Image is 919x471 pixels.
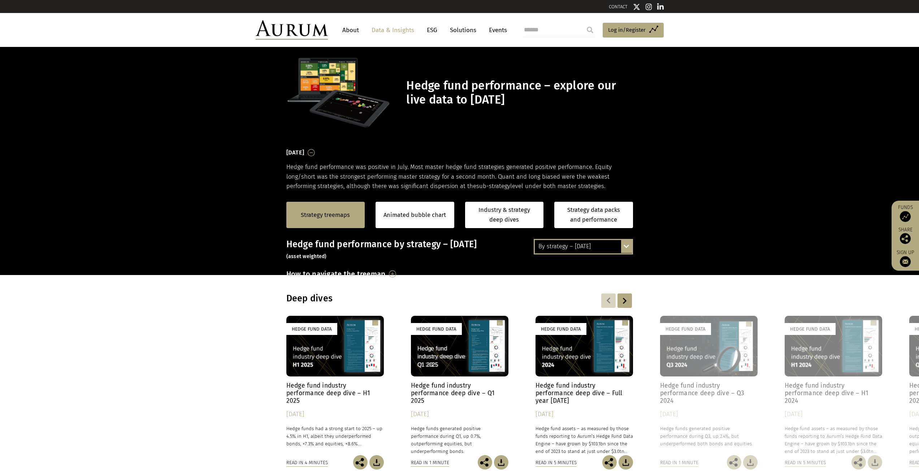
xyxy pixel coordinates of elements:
[657,3,664,10] img: Linkedin icon
[583,23,597,37] input: Submit
[369,455,384,470] img: Download Article
[286,316,384,455] a: Hedge Fund Data Hedge fund industry performance deep dive – H1 2025 [DATE] Hedge funds had a stro...
[785,382,882,405] h4: Hedge fund industry performance deep dive – H1 2024
[286,239,633,261] h3: Hedge fund performance by strategy – [DATE]
[411,459,449,467] div: Read in 1 minute
[660,425,758,448] p: Hedge funds generated positive performance during Q3, up 2.4%, but underperformed both bonds and ...
[478,455,492,470] img: Share this post
[895,204,915,222] a: Funds
[353,455,368,470] img: Share this post
[256,20,328,40] img: Aurum
[868,455,882,470] img: Download Article
[900,233,911,244] img: Share this post
[785,323,836,335] div: Hedge Fund Data
[286,382,384,405] h4: Hedge fund industry performance deep dive – H1 2025
[603,23,664,38] a: Log in/Register
[535,240,632,253] div: By strategy – [DATE]
[536,316,633,455] a: Hedge Fund Data Hedge fund industry performance deep dive – Full year [DATE] [DATE] Hedge fund as...
[411,316,508,455] a: Hedge Fund Data Hedge fund industry performance deep dive – Q1 2025 [DATE] Hedge funds generated ...
[286,162,633,191] p: Hedge fund performance was positive in July. Most master hedge fund strategies generated positive...
[411,382,508,405] h4: Hedge fund industry performance deep dive – Q1 2025
[383,210,446,220] a: Animated bubble chart
[619,455,633,470] img: Download Article
[368,23,418,37] a: Data & Insights
[411,409,508,419] div: [DATE]
[494,455,508,470] img: Download Article
[286,409,384,419] div: [DATE]
[476,183,510,189] span: sub-strategy
[895,249,915,267] a: Sign up
[727,455,741,470] img: Share this post
[602,455,617,470] img: Share this post
[406,79,631,107] h1: Hedge fund performance – explore our live data to [DATE]
[286,268,386,280] h3: How to navigate the treemap
[554,202,633,228] a: Strategy data packs and performance
[536,323,586,335] div: Hedge Fund Data
[286,293,540,304] h3: Deep dives
[660,459,698,467] div: Read in 1 minute
[785,409,882,419] div: [DATE]
[851,455,866,470] img: Share this post
[286,253,327,260] small: (asset weighted)
[411,425,508,455] p: Hedge funds generated positive performance during Q1, up 0.7%, outperforming equities, but underp...
[900,211,911,222] img: Access Funds
[633,3,640,10] img: Twitter icon
[743,455,758,470] img: Download Article
[485,23,507,37] a: Events
[536,382,633,405] h4: Hedge fund industry performance deep dive – Full year [DATE]
[339,23,363,37] a: About
[646,3,652,10] img: Instagram icon
[785,425,882,455] p: Hedge fund assets – as measured by those funds reporting to Aurum’s Hedge Fund Data Engine – have...
[423,23,441,37] a: ESG
[465,202,544,228] a: Industry & strategy deep dives
[608,26,646,34] span: Log in/Register
[895,227,915,244] div: Share
[660,409,758,419] div: [DATE]
[785,459,826,467] div: Read in 5 minutes
[536,425,633,455] p: Hedge fund assets – as measured by those funds reporting to Aurum’s Hedge Fund Data Engine – have...
[286,323,337,335] div: Hedge Fund Data
[446,23,480,37] a: Solutions
[411,323,462,335] div: Hedge Fund Data
[660,323,711,335] div: Hedge Fund Data
[609,4,628,9] a: CONTACT
[286,425,384,448] p: Hedge funds had a strong start to 2025 – up 4.5% in H1, albeit they underperformed bonds, +7.3% a...
[536,459,577,467] div: Read in 5 minutes
[286,147,304,158] h3: [DATE]
[286,459,328,467] div: Read in 4 minutes
[301,210,350,220] a: Strategy treemaps
[660,382,758,405] h4: Hedge fund industry performance deep dive – Q3 2024
[536,409,633,419] div: [DATE]
[900,256,911,267] img: Sign up to our newsletter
